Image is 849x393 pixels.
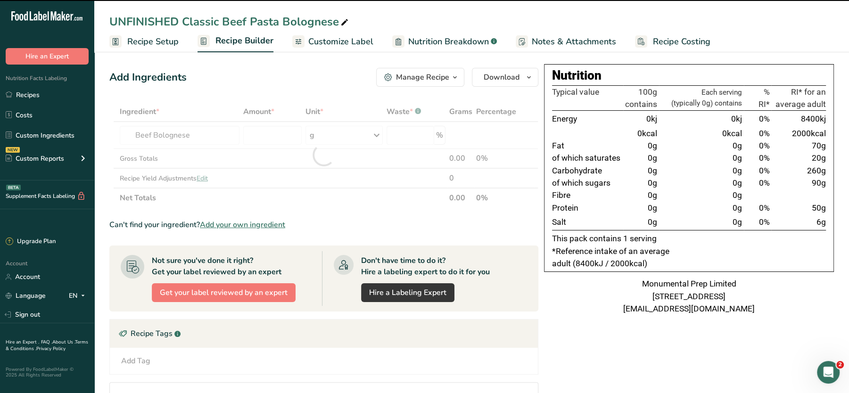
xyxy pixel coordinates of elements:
span: 0% [758,217,769,227]
span: Recipe Builder [215,34,273,47]
div: Add Ingredients [109,70,187,85]
span: 0kcal [637,129,657,138]
div: BETA [6,185,21,190]
button: Get your label reviewed by an expert [152,283,296,302]
span: 0g [648,178,657,188]
div: NEW [6,147,20,153]
td: of which saturates [552,152,623,164]
iframe: Intercom live chat [817,361,840,384]
span: 0g [733,141,742,150]
td: 20g [771,152,826,164]
th: Each serving (typically 0g) contains [659,85,744,111]
div: Recipe Tags [110,319,538,348]
td: Fibre [552,189,623,201]
a: Hire an Expert . [6,339,39,345]
a: Nutrition Breakdown [392,31,497,52]
button: Download [472,68,538,87]
td: Fat [552,139,623,152]
span: Recipe Costing [653,35,710,48]
span: Recipe Setup [127,35,179,48]
span: RI* for an average adult [775,87,826,109]
span: 0% [758,203,769,213]
span: 0g [648,141,657,150]
a: Customize Label [292,31,373,52]
span: 0g [648,153,657,163]
span: Nutrition Breakdown [408,35,489,48]
a: Recipe Costing [635,31,710,52]
a: Terms & Conditions . [6,339,88,352]
div: Monumental Prep Limited [STREET_ADDRESS] [EMAIL_ADDRESS][DOMAIN_NAME] [544,278,834,315]
div: Manage Recipe [396,72,449,83]
p: This pack contains 1 serving [552,232,826,245]
td: 260g [771,164,826,177]
a: Hire a Labeling Expert [361,283,454,302]
span: 0g [733,217,742,227]
a: Notes & Attachments [516,31,616,52]
div: Can't find your ingredient? [109,219,538,230]
span: 0% [758,178,769,188]
td: 2000kcal [771,127,826,139]
span: 0% [758,141,769,150]
span: 0g [648,166,657,175]
div: EN [69,290,89,302]
span: 0g [733,203,742,213]
span: Notes & Attachments [532,35,616,48]
button: Manage Recipe [376,68,464,87]
td: Salt [552,214,623,230]
td: 70g [771,139,826,152]
span: *Reference intake of an average adult (8400kJ / 2000kcal) [552,246,669,268]
div: Don't have time to do it? Hire a labeling expert to do it for you [361,255,490,278]
td: of which sugars [552,177,623,189]
div: Nutrition [552,66,826,85]
span: % RI* [758,87,769,109]
span: 0kj [646,114,657,123]
td: Carbohydrate [552,164,623,177]
td: 8400kj [771,111,826,127]
button: Hire an Expert [6,48,89,65]
span: 2 [836,361,844,368]
a: Language [6,287,46,304]
span: Add your own ingredient [200,219,285,230]
span: 0kj [731,114,742,123]
a: Recipe Setup [109,31,179,52]
div: Upgrade Plan [6,237,56,246]
div: Not sure you've done it right? Get your label reviewed by an expert [152,255,281,278]
span: 0g [733,153,742,163]
span: 0% [758,129,769,138]
span: 0g [733,166,742,175]
span: 0g [648,203,657,213]
a: About Us . [52,339,75,345]
span: 0g [648,190,657,200]
a: Recipe Builder [198,30,273,53]
span: 0g [648,217,657,227]
span: 0% [758,153,769,163]
div: UNFINISHED Classic Beef Pasta Bolognese [109,13,350,30]
span: 0% [758,114,769,123]
td: 6g [771,214,826,230]
a: Privacy Policy [36,345,66,352]
span: Download [484,72,519,83]
th: 100g contains [623,85,659,111]
span: Get your label reviewed by an expert [160,287,288,298]
span: 0% [758,166,769,175]
div: Add Tag [121,355,150,367]
span: Customize Label [308,35,373,48]
div: Powered By FoodLabelMaker © 2025 All Rights Reserved [6,367,89,378]
td: Energy [552,111,623,127]
span: 0kcal [722,129,742,138]
span: 0g [733,178,742,188]
td: 90g [771,177,826,189]
td: Protein [552,202,623,214]
div: Custom Reports [6,154,64,164]
span: 0g [733,190,742,200]
td: 50g [771,202,826,214]
a: FAQ . [41,339,52,345]
th: Typical value [552,85,623,111]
